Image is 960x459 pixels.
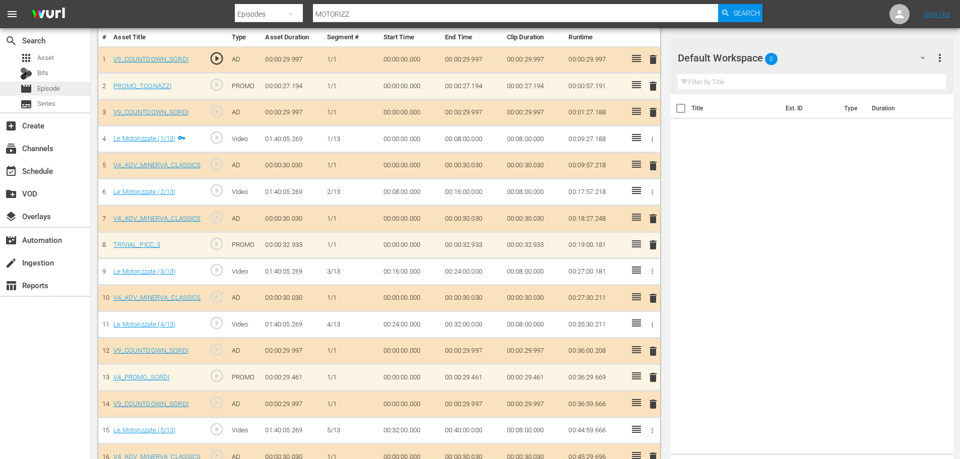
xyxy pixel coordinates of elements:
td: 00:00:29.997 [564,46,626,73]
a: Le Motorizzate (3/13) [113,268,175,275]
span: play_circle_outline [209,130,224,145]
td: 1/1 [323,206,379,232]
td: 00:00:29.997 [261,99,323,126]
a: V9_COUNTDOWN_SORDI [113,347,188,354]
a: Le Motorizzate (1/13) [113,135,175,142]
td: Video [228,179,262,206]
td: 14 [98,391,109,418]
td: 12 [98,338,109,364]
span: Create [5,120,17,132]
span: play_circle_outline [209,342,224,357]
span: play_circle_outline [209,368,224,383]
td: 00:00:27.194 [503,73,565,100]
td: 00:00:29.461 [261,364,323,391]
td: AD [228,338,262,364]
td: 00:00:29.997 [503,391,565,418]
span: 0 [765,48,778,70]
td: 00:32:00.000 [441,311,503,338]
td: 00:16:00.000 [441,179,503,206]
a: V4_PROMO_SORDI [113,373,169,381]
span: play_circle_outline [209,289,224,304]
span: Channels [5,143,17,155]
th: End Time [441,28,503,47]
td: 5 [98,152,109,179]
button: delete [647,52,659,67]
td: AD [228,391,262,418]
a: PROMO_TOGNAZZI [113,82,171,90]
span: Ingestion [5,257,17,269]
td: Video [228,126,262,153]
td: 00:09:27.188 [564,126,626,153]
td: 7 [98,206,109,232]
button: delete [647,238,659,252]
td: 00:00:32.933 [441,232,503,258]
span: delete [647,292,659,304]
td: 00:16:00.000 [379,258,441,285]
span: play_circle_outline [209,183,224,198]
th: Start Time [379,28,441,47]
td: 1/1 [323,152,379,179]
td: 01:40:05.269 [261,417,323,444]
div: Default Workspace [678,44,935,72]
button: delete [647,291,659,305]
span: Asset [37,53,54,63]
button: delete [647,344,659,358]
span: Bits [37,68,48,78]
td: 2/13 [323,179,379,206]
th: Runtime [564,28,626,47]
td: 00:00:30.030 [441,285,503,311]
td: 00:00:32.933 [503,232,565,258]
td: AD [228,152,262,179]
td: 3 [98,99,109,126]
span: VOD [5,188,17,200]
td: 00:00:29.997 [261,391,323,418]
td: 00:40:00.000 [441,417,503,444]
span: Overlays [5,211,17,223]
td: 00:00:30.030 [503,152,565,179]
td: 00:00:00.000 [379,73,441,100]
td: AD [228,46,262,73]
td: 8 [98,232,109,258]
span: Asset [20,52,32,64]
td: 00:27:00.181 [564,258,626,285]
span: play_circle_outline [209,51,224,66]
td: 00:19:00.181 [564,232,626,258]
td: 00:08:00.000 [503,417,565,444]
td: 00:35:30.211 [564,311,626,338]
button: delete [647,370,659,385]
td: 11 [98,311,109,338]
td: Video [228,311,262,338]
td: 00:00:30.030 [261,152,323,179]
td: 00:00:29.461 [441,364,503,391]
td: 2 [98,73,109,100]
td: 1/1 [323,99,379,126]
span: play_circle_outline [209,422,224,437]
td: AD [228,285,262,311]
td: 1/1 [323,73,379,100]
a: Sign Out [924,10,950,18]
td: 00:00:00.000 [379,99,441,126]
span: delete [647,106,659,118]
td: 00:08:00.000 [379,179,441,206]
span: delete [647,371,659,383]
span: movie [20,83,32,95]
td: 00:00:30.030 [261,285,323,311]
td: 10 [98,285,109,311]
td: 00:08:00.000 [503,179,565,206]
td: 00:09:57.218 [564,152,626,179]
td: 15 [98,417,109,444]
span: delete [647,345,659,357]
td: 00:00:00.000 [379,152,441,179]
td: 5/13 [323,417,379,444]
td: 00:18:27.248 [564,206,626,232]
td: Video [228,258,262,285]
td: 00:00:00.000 [379,391,441,418]
th: Ext. ID [780,94,838,122]
span: delete [647,160,659,172]
td: 1/1 [323,285,379,311]
td: 00:08:00.000 [441,126,503,153]
td: 01:40:05.269 [261,258,323,285]
a: V9_COUNTDOWN_SORDI [113,55,188,63]
th: Duration [866,94,926,122]
td: 00:00:29.997 [441,391,503,418]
